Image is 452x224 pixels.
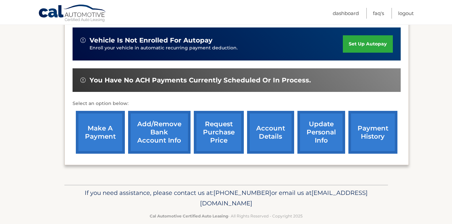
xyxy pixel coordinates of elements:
a: payment history [348,111,397,154]
a: update personal info [297,111,345,154]
span: vehicle is not enrolled for autopay [90,36,212,44]
a: Cal Automotive [38,4,107,23]
p: Select an option below: [73,100,401,108]
p: Enroll your vehicle in automatic recurring payment deduction. [90,44,343,52]
p: - All Rights Reserved - Copyright 2025 [69,213,384,219]
img: alert-white.svg [80,38,86,43]
a: Dashboard [333,8,359,19]
span: You have no ACH payments currently scheduled or in process. [90,76,311,84]
span: [EMAIL_ADDRESS][DOMAIN_NAME] [200,189,368,207]
strong: Cal Automotive Certified Auto Leasing [150,214,228,218]
img: alert-white.svg [80,78,86,83]
a: make a payment [76,111,125,154]
a: FAQ's [373,8,384,19]
a: set up autopay [343,35,393,53]
a: Logout [398,8,414,19]
a: request purchase price [194,111,244,154]
p: If you need assistance, please contact us at: or email us at [69,188,384,209]
span: [PHONE_NUMBER] [213,189,271,197]
a: Add/Remove bank account info [128,111,191,154]
a: account details [247,111,294,154]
